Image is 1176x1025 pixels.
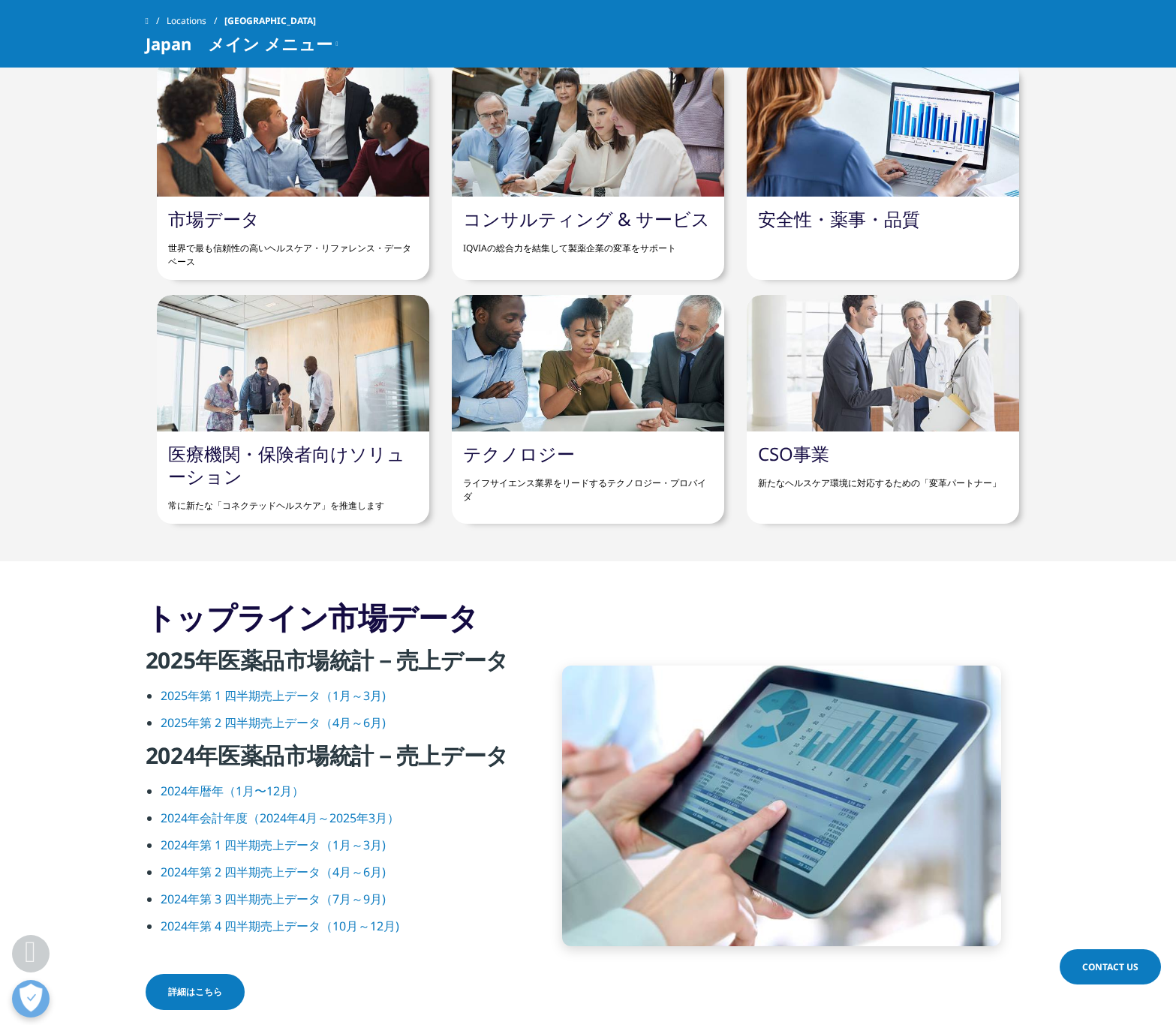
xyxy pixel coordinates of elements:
[146,599,510,636] h3: トップライン市場データ
[161,810,399,826] a: 2024年会計年度（2024年4月～2025年3月）
[168,206,260,231] a: 市場データ
[161,783,304,799] a: 2024年暦年（1月〜12月）
[758,441,829,466] a: CSO事業
[161,837,386,853] a: 2024年第 1 四半期売上データ（1月～3月)
[224,8,316,35] span: [GEOGRAPHIC_DATA]
[161,687,386,704] a: 2025年第 1 四半期売上データ（1月～3月)
[758,465,1008,490] p: 新たなヘルスケア環境に対応するための「変革パートナー」
[161,891,386,907] a: 2024年第 3 四半期売上データ（7月～9月)
[463,465,713,503] p: ライフサイエンス業界をリードするテクノロジー・プロバイダ
[146,741,510,782] h4: 2024年医薬品市場統計－売上データ
[463,441,575,466] a: テクノロジー
[146,35,332,53] span: Japan メイン メニュー
[1082,960,1138,973] span: Contact Us
[463,206,710,231] a: コンサルティング & サービス
[758,206,920,231] a: 安全性・薬事・品質
[146,645,510,687] h4: 2025年医薬品市場統計－売上データ
[168,230,418,269] p: 世界で最も信頼性の高いヘルスケア・リファレンス・データベース
[168,441,405,488] a: 医療機関・保険者向けソリューション
[463,230,713,255] p: IQVIAの総合力を結集して製薬企業の変革をサポート
[161,714,386,731] a: 2025年第 2 四半期売上データ（4月～6月)
[168,488,418,512] p: 常に新たな「コネクテッドヘルスケア」を推進します
[167,8,224,35] a: Locations
[161,918,399,934] a: 2024年第 4 四半期売上データ（10月～12月)
[146,974,245,1010] a: 詳細はこちら
[168,985,222,999] span: 詳細はこちら
[1060,949,1161,984] a: Contact Us
[161,864,386,880] a: 2024年第 2 四半期売上データ（4月～6月)
[12,980,50,1017] button: 優先設定センターを開く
